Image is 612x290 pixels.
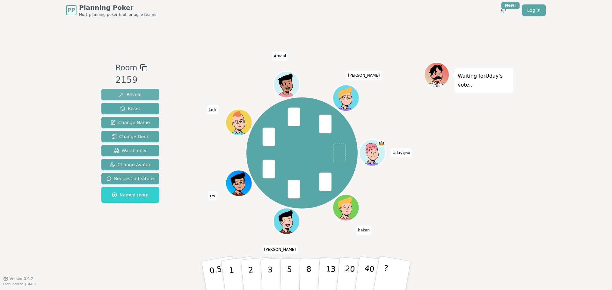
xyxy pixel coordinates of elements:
span: Reveal [119,91,142,98]
span: Click to change your name [391,148,412,157]
span: Change Name [111,119,150,126]
button: New! [498,4,509,16]
span: PP [68,6,75,14]
div: 2159 [115,74,147,87]
button: Request a feature [101,173,159,184]
span: Click to change your name [262,245,297,254]
div: New! [501,2,520,9]
span: Reset [120,105,140,112]
button: Change Name [101,117,159,128]
span: Click to change your name [207,105,218,114]
span: Click to change your name [272,52,288,61]
span: Change Avatar [110,161,151,168]
button: Named room [101,187,159,203]
span: Change Deck [112,133,149,140]
a: PPPlanning PokerNo.1 planning poker tool for agile teams [66,3,156,17]
button: Reset [101,103,159,114]
a: Log in [522,4,546,16]
button: Watch only [101,145,159,156]
button: Change Deck [101,131,159,142]
span: Planning Poker [79,3,156,12]
button: Reveal [101,89,159,100]
p: Waiting for Uday 's vote... [458,72,510,89]
span: Named room [112,192,149,198]
span: Last updated: [DATE] [3,282,36,286]
span: (you) [403,152,410,155]
span: Version 0.9.2 [10,276,33,281]
span: Request a feature [106,175,154,182]
button: Change Avatar [101,159,159,170]
span: Room [115,62,137,74]
span: Click to change your name [208,191,217,200]
span: No.1 planning poker tool for agile teams [79,12,156,17]
span: Click to change your name [356,226,371,235]
span: Click to change your name [346,71,382,80]
button: Click to change your avatar [360,140,385,165]
span: Watch only [114,147,147,154]
button: Version0.9.2 [3,276,33,281]
span: Uday is the host [378,140,385,147]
